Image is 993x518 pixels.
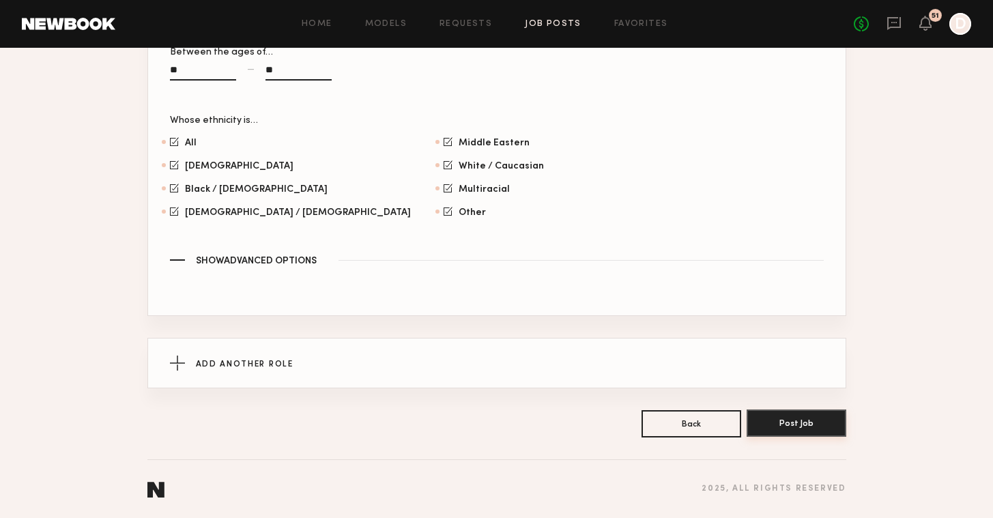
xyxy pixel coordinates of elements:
[302,20,332,29] a: Home
[148,339,846,388] button: Add Another Role
[170,254,824,266] button: ShowAdvanced Options
[185,186,328,192] span: Black / [DEMOGRAPHIC_DATA]
[459,186,510,192] span: Multiracial
[170,48,486,57] div: Between the ages of…
[459,209,486,216] span: Other
[196,360,293,369] span: Add Another Role
[614,20,668,29] a: Favorites
[642,410,741,437] button: Back
[247,65,255,74] div: —
[459,162,544,169] span: White / Caucasian
[196,257,317,266] span: Show Advanced Options
[702,485,846,493] div: 2025 , all rights reserved
[949,13,971,35] a: D
[525,20,581,29] a: Job Posts
[185,209,411,216] span: [DEMOGRAPHIC_DATA] / [DEMOGRAPHIC_DATA]
[459,139,530,146] span: Middle Eastern
[170,116,824,126] div: Whose ethnicity is…
[365,20,407,29] a: Models
[185,139,197,146] span: All
[932,12,939,20] div: 51
[747,409,846,437] button: Post Job
[440,20,492,29] a: Requests
[185,162,293,169] span: [DEMOGRAPHIC_DATA]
